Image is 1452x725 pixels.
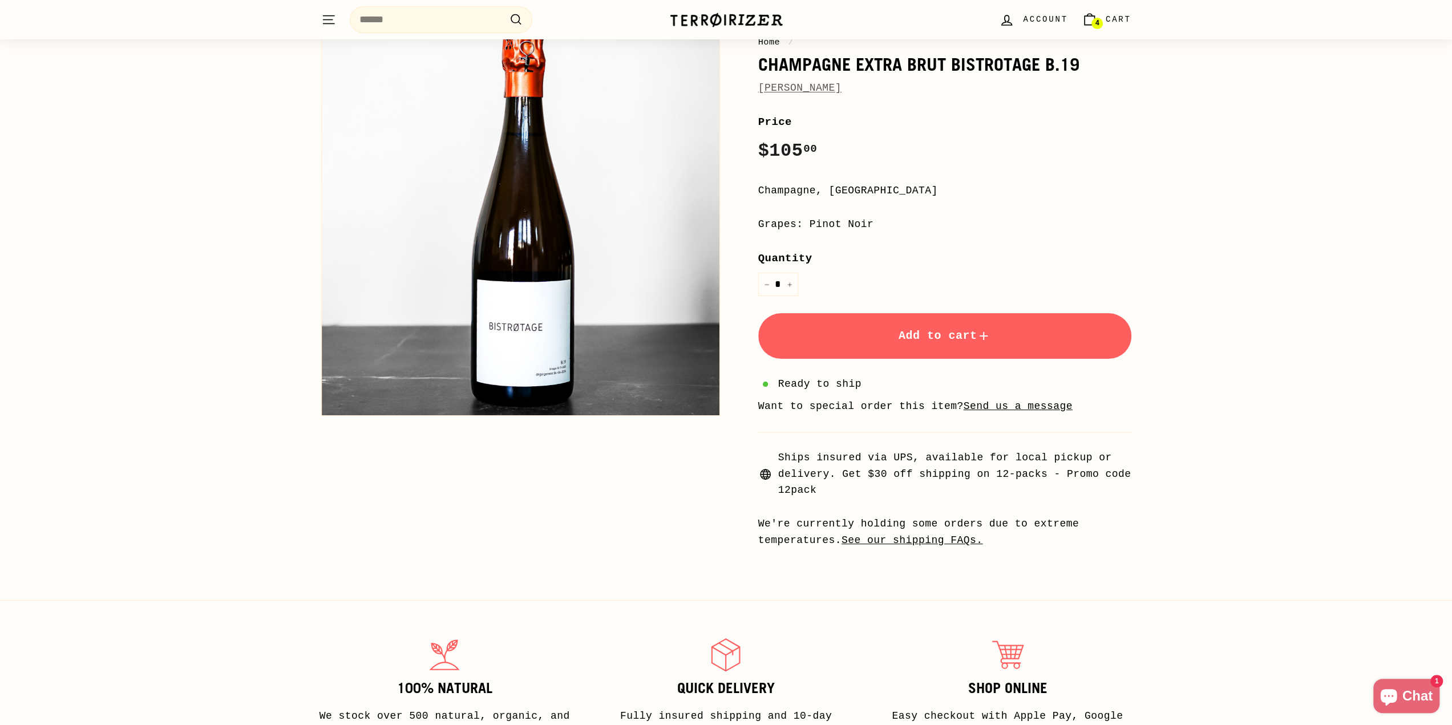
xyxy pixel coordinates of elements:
a: [PERSON_NAME] [758,82,842,94]
inbox-online-store-chat: Shopify online store chat [1370,679,1443,716]
div: Champagne, [GEOGRAPHIC_DATA] [758,183,1131,199]
a: Home [758,37,780,47]
a: Send us a message [964,400,1073,412]
input: quantity [758,273,798,296]
span: Ships insured via UPS, available for local pickup or delivery. Get $30 off shipping on 12-packs -... [778,449,1131,499]
span: / [786,37,797,47]
li: Want to special order this item? [758,398,1131,415]
h3: 100% Natural [317,681,573,696]
sup: 00 [803,143,817,155]
label: Price [758,114,1131,131]
a: Cart [1075,3,1138,37]
button: Reduce item quantity by one [758,273,775,296]
nav: breadcrumbs [758,35,1131,49]
h3: Quick delivery [598,681,854,696]
a: See our shipping FAQs. [842,534,983,546]
span: Cart [1106,13,1131,26]
label: Quantity [758,250,1131,267]
a: Account [992,3,1074,37]
div: We're currently holding some orders due to extreme temperatures. [758,516,1131,549]
span: Add to cart [899,329,991,342]
span: Ready to ship [778,376,862,392]
span: 4 [1095,19,1099,27]
div: Grapes: Pinot Noir [758,216,1131,233]
span: Account [1023,13,1067,26]
button: Increase item quantity by one [781,273,798,296]
h1: Champagne Extra Brut BISTROTAGE B.19 [758,55,1131,74]
span: $105 [758,140,818,161]
h3: Shop Online [879,681,1135,696]
button: Add to cart [758,313,1131,359]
